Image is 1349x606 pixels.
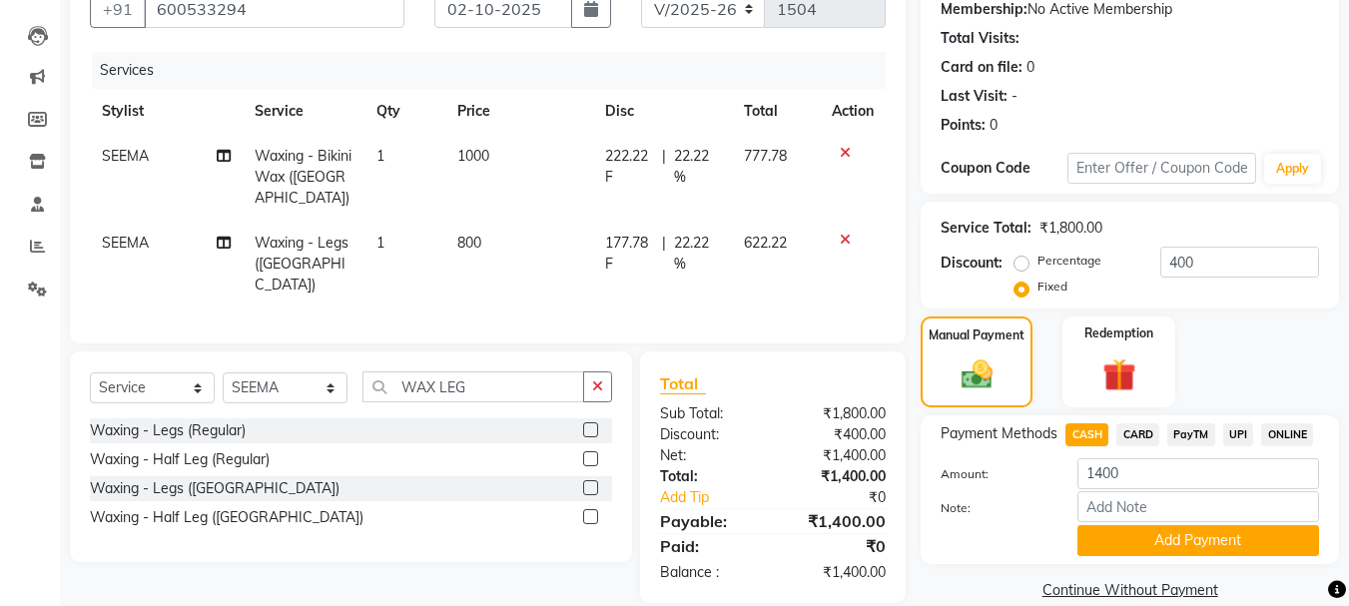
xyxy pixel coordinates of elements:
[445,89,593,134] th: Price
[1077,525,1319,556] button: Add Payment
[990,115,998,136] div: 0
[90,89,243,134] th: Stylist
[1084,324,1153,342] label: Redemption
[732,89,820,134] th: Total
[744,147,787,165] span: 777.78
[1223,423,1254,446] span: UPI
[744,234,787,252] span: 622.22
[1077,458,1319,489] input: Amount
[662,146,666,188] span: |
[773,424,901,445] div: ₹400.00
[1039,218,1102,239] div: ₹1,800.00
[1261,423,1313,446] span: ONLINE
[90,507,363,528] div: Waxing - Half Leg ([GEOGRAPHIC_DATA])
[102,147,149,165] span: SEEMA
[457,147,489,165] span: 1000
[941,115,986,136] div: Points:
[243,89,364,134] th: Service
[773,403,901,424] div: ₹1,800.00
[925,580,1335,601] a: Continue Without Payment
[1077,491,1319,522] input: Add Note
[1012,86,1017,107] div: -
[645,403,773,424] div: Sub Total:
[773,445,901,466] div: ₹1,400.00
[820,89,886,134] th: Action
[941,158,1066,179] div: Coupon Code
[645,534,773,558] div: Paid:
[674,146,720,188] span: 22.22 %
[364,89,445,134] th: Qty
[674,233,720,275] span: 22.22 %
[376,147,384,165] span: 1
[645,487,794,508] a: Add Tip
[929,326,1024,344] label: Manual Payment
[645,445,773,466] div: Net:
[255,147,351,207] span: Waxing - Bikini Wax ([GEOGRAPHIC_DATA])
[1067,153,1256,184] input: Enter Offer / Coupon Code
[645,466,773,487] div: Total:
[941,423,1057,444] span: Payment Methods
[941,253,1003,274] div: Discount:
[773,509,901,533] div: ₹1,400.00
[662,233,666,275] span: |
[941,86,1008,107] div: Last Visit:
[1116,423,1159,446] span: CARD
[376,234,384,252] span: 1
[1264,154,1321,184] button: Apply
[362,371,584,402] input: Search or Scan
[645,509,773,533] div: Payable:
[1037,278,1067,296] label: Fixed
[773,534,901,558] div: ₹0
[605,233,655,275] span: 177.78 F
[1167,423,1215,446] span: PayTM
[1092,354,1146,395] img: _gift.svg
[102,234,149,252] span: SEEMA
[795,487,902,508] div: ₹0
[645,562,773,583] div: Balance :
[773,466,901,487] div: ₹1,400.00
[1065,423,1108,446] span: CASH
[952,356,1003,392] img: _cash.svg
[941,57,1022,78] div: Card on file:
[90,478,339,499] div: Waxing - Legs ([GEOGRAPHIC_DATA])
[926,465,1061,483] label: Amount:
[645,424,773,445] div: Discount:
[941,218,1031,239] div: Service Total:
[1037,252,1101,270] label: Percentage
[90,420,246,441] div: Waxing - Legs (Regular)
[926,499,1061,517] label: Note:
[90,449,270,470] div: Waxing - Half Leg (Regular)
[92,52,901,89] div: Services
[593,89,733,134] th: Disc
[941,28,1019,49] div: Total Visits:
[605,146,655,188] span: 222.22 F
[660,373,706,394] span: Total
[773,562,901,583] div: ₹1,400.00
[1026,57,1034,78] div: 0
[457,234,481,252] span: 800
[255,234,348,294] span: Waxing - Legs ([GEOGRAPHIC_DATA])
